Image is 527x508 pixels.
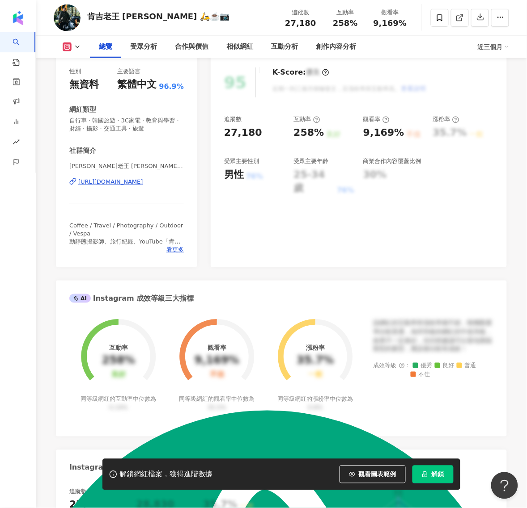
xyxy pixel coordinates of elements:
div: 互動率 [294,115,320,123]
img: KOL Avatar [54,4,81,31]
span: 9,169% [374,19,407,28]
span: 良好 [435,363,455,369]
div: 成效等級 ： [374,363,493,378]
div: 主要語言 [117,67,140,76]
span: 普通 [457,363,476,369]
div: 追蹤數 [284,8,318,17]
div: 追蹤數 [224,115,242,123]
span: 解鎖 [432,471,444,478]
span: lock [422,471,428,478]
div: 近三個月 [478,40,509,54]
div: 無資料 [69,78,99,92]
button: 觀看圖表範例 [340,466,406,483]
div: 社群簡介 [69,146,96,155]
div: 受眾主要年齡 [294,157,329,165]
div: 9,169% [363,126,404,140]
div: 網紅類型 [69,105,96,114]
div: 互動率 [109,344,128,351]
span: 0.8% [308,404,323,411]
div: 258% [294,126,324,140]
div: 觀看率 [363,115,390,123]
div: 該網紅的互動率和漲粉率都不錯，唯獨觀看率比較普通，為同等級的網紅的中低等級，效果不一定會好，但仍然建議可以發包開箱類型的案型，應該會比較有成效！ [374,319,493,353]
div: 9,169% [195,355,239,367]
div: AI [69,294,91,303]
div: 受眾主要性別 [224,157,259,165]
div: 漲粉率 [306,344,325,351]
div: 觀看率 [208,344,226,351]
div: 同等級網紅的漲粉率中位數為 [276,395,355,411]
a: search [13,32,30,67]
a: [URL][DOMAIN_NAME] [69,178,184,186]
span: 觀看圖表範例 [359,471,396,478]
div: 性別 [69,67,81,76]
span: 看更多 [166,246,184,254]
div: 創作內容分析 [316,42,356,52]
span: 優秀 [413,363,433,369]
div: 互動率 [328,8,362,17]
div: 總覽 [99,42,112,52]
img: logo icon [11,11,25,25]
div: 繁體中文 [117,78,157,92]
span: 35.5% [208,404,226,411]
div: 不佳 [210,371,224,379]
div: 商業合作內容覆蓋比例 [363,157,421,165]
div: 良好 [111,371,126,379]
div: 男性 [224,168,244,182]
div: 同等級網紅的互動率中位數為 [80,395,158,411]
div: K-Score : [272,67,329,77]
span: 不佳 [411,372,430,378]
span: [PERSON_NAME]老王 [PERSON_NAME] 🛵☕️📷 | kenjiwang5427 [69,162,184,170]
span: 自行車 · 韓國旅遊 · 3C家電 · 教育與學習 · 財經 · 攝影 · 交通工具 · 旅遊 [69,117,184,133]
span: Coffee / Travel / Photography / Outdoor / Vespa 動靜態攝影師、旅行紀錄、YouTube「肯吉老王」 斑馬食驗室 總管 @zebra_walking... [69,222,183,269]
div: Instagram 成效等級三大指標 [69,294,194,303]
div: 35.7% [297,355,334,367]
div: 一般 [308,371,323,379]
div: 互動分析 [271,42,298,52]
div: 合作與價值 [175,42,208,52]
div: 漲粉率 [433,115,459,123]
div: 肯吉老王 [PERSON_NAME] 🛵☕️📷 [87,11,229,22]
div: 258% [102,355,135,367]
div: 觀看率 [373,8,407,17]
div: 受眾分析 [130,42,157,52]
div: 解鎖網紅檔案，獲得進階數據 [119,470,212,479]
div: 同等級網紅的觀看率中位數為 [178,395,256,411]
button: 解鎖 [412,466,454,483]
span: 27,180 [285,18,316,28]
span: 96.9% [159,82,184,92]
div: [URL][DOMAIN_NAME] [78,178,143,186]
span: 0.19% [109,404,127,411]
span: 258% [333,19,358,28]
div: 27,180 [224,126,262,140]
div: 相似網紅 [226,42,253,52]
span: rise [13,133,20,153]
